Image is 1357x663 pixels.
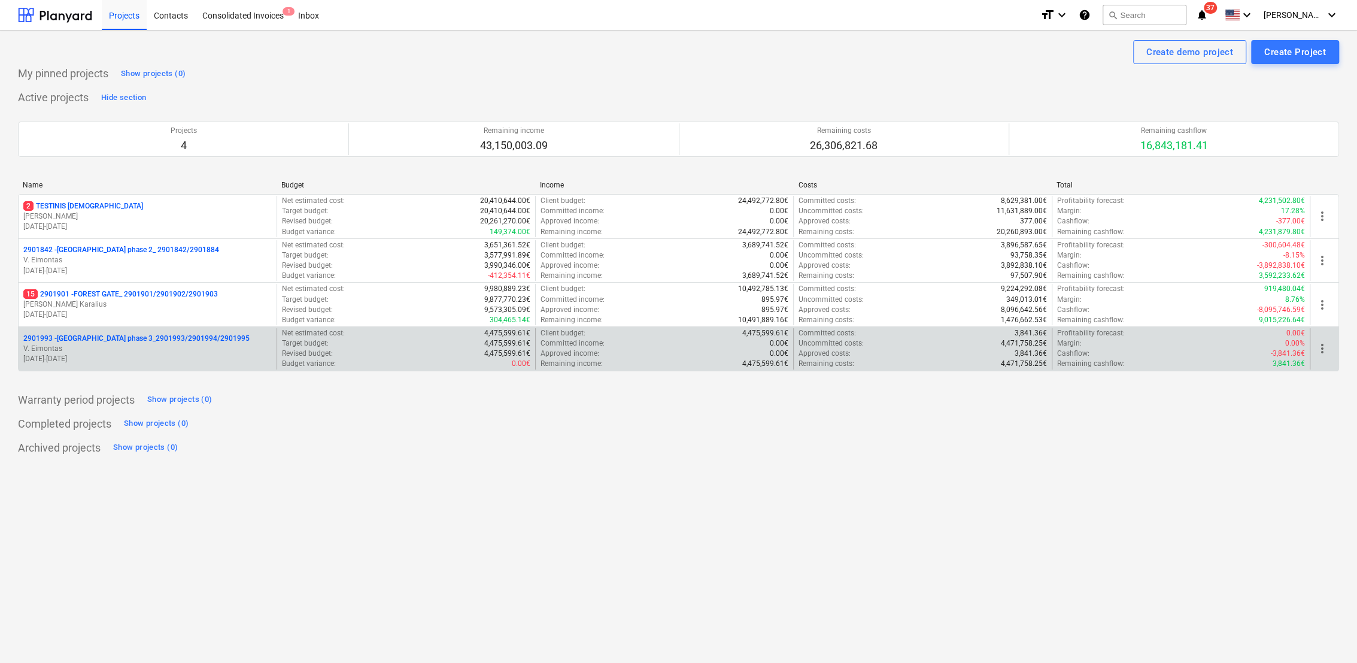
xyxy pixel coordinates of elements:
[512,359,530,369] p: 0.00€
[541,261,599,271] p: Approved income :
[1001,240,1047,250] p: 3,896,587.65€
[23,222,272,232] p: [DATE] - [DATE]
[1285,338,1305,349] p: 0.00%
[770,338,788,349] p: 0.00€
[282,295,329,305] p: Target budget :
[541,349,599,359] p: Approved income :
[1315,253,1329,268] span: more_vert
[1057,305,1089,315] p: Cashflow :
[1001,315,1047,325] p: 1,476,662.53€
[742,359,788,369] p: 4,475,599.61€
[23,334,272,364] div: 2901993 -[GEOGRAPHIC_DATA] phase 3_2901993/2901994/2901995V. Eimontas[DATE]-[DATE]
[484,328,530,338] p: 4,475,599.61€
[1259,315,1305,325] p: 9,015,226.64€
[1010,250,1047,261] p: 93,758.35€
[282,284,345,294] p: Net estimated cost :
[770,349,788,359] p: 0.00€
[480,206,530,216] p: 20,410,644.00€
[121,67,186,81] div: Show projects (0)
[1001,338,1047,349] p: 4,471,758.25€
[282,338,329,349] p: Target budget :
[1057,240,1125,250] p: Profitability forecast :
[484,295,530,305] p: 9,877,770.23€
[541,216,599,226] p: Approved income :
[541,328,585,338] p: Client budget :
[480,216,530,226] p: 20,261,270.00€
[1055,8,1069,22] i: keyboard_arrow_down
[1204,2,1217,14] span: 37
[1057,250,1082,261] p: Margin :
[1140,138,1207,153] p: 16,843,181.41
[484,240,530,250] p: 3,651,361.52€
[1001,359,1047,369] p: 4,471,758.25€
[541,227,603,237] p: Remaining income :
[770,261,788,271] p: 0.00€
[23,289,38,299] span: 15
[18,441,101,455] p: Archived projects
[742,271,788,281] p: 3,689,741.52€
[799,305,851,315] p: Approved costs :
[799,206,864,216] p: Uncommitted costs :
[484,261,530,271] p: 3,990,346.00€
[738,284,788,294] p: 10,492,785.13€
[541,284,585,294] p: Client budget :
[738,315,788,325] p: 10,491,889.16€
[799,240,856,250] p: Committed costs :
[484,338,530,349] p: 4,475,599.61€
[484,284,530,294] p: 9,980,889.23€
[484,250,530,261] p: 3,577,991.89€
[1286,328,1305,338] p: 0.00€
[171,138,197,153] p: 4
[282,196,345,206] p: Net estimated cost :
[23,289,272,320] div: 152901901 -FOREST GATE_ 2901901/2901902/2901903[PERSON_NAME] Karalius[DATE]-[DATE]
[1264,284,1305,294] p: 919,480.04€
[799,250,864,261] p: Uncommitted costs :
[799,349,851,359] p: Approved costs :
[799,328,856,338] p: Committed costs :
[118,64,189,83] button: Show projects (0)
[541,250,605,261] p: Committed income :
[1057,206,1082,216] p: Margin :
[23,289,218,299] p: 2901901 - FOREST GATE_ 2901901/2901902/2901903
[23,245,272,276] div: 2901842 -[GEOGRAPHIC_DATA] phase 2_ 2901842/2901884V. Eimontas[DATE]-[DATE]
[1015,349,1047,359] p: 3,841.36€
[770,206,788,216] p: 0.00€
[810,126,878,136] p: Remaining costs
[1281,206,1305,216] p: 17.28%
[23,181,272,189] div: Name
[110,438,181,458] button: Show projects (0)
[490,227,530,237] p: 149,374.00€
[1057,338,1082,349] p: Margin :
[541,295,605,305] p: Committed income :
[490,315,530,325] p: 304,465.14€
[282,305,333,315] p: Revised budget :
[1103,5,1186,25] button: Search
[282,328,345,338] p: Net estimated cost :
[1006,295,1047,305] p: 349,013.01€
[480,196,530,206] p: 20,410,644.00€
[101,91,146,105] div: Hide section
[23,266,272,276] p: [DATE] - [DATE]
[282,206,329,216] p: Target budget :
[1273,359,1305,369] p: 3,841.36€
[480,126,548,136] p: Remaining income
[1285,295,1305,305] p: 8.76%
[799,338,864,349] p: Uncommitted costs :
[1057,315,1125,325] p: Remaining cashflow :
[1140,126,1207,136] p: Remaining cashflow
[1276,216,1305,226] p: -377.00€
[282,227,336,237] p: Budget variance :
[18,393,135,407] p: Warranty period projects
[281,181,530,189] div: Budget
[761,295,788,305] p: 895.97€
[799,295,864,305] p: Uncommitted costs :
[282,315,336,325] p: Budget variance :
[997,206,1047,216] p: 11,631,889.00€
[98,88,149,107] button: Hide section
[1040,8,1055,22] i: format_size
[171,126,197,136] p: Projects
[282,240,345,250] p: Net estimated cost :
[798,181,1047,189] div: Costs
[541,196,585,206] p: Client budget :
[1240,8,1254,22] i: keyboard_arrow_down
